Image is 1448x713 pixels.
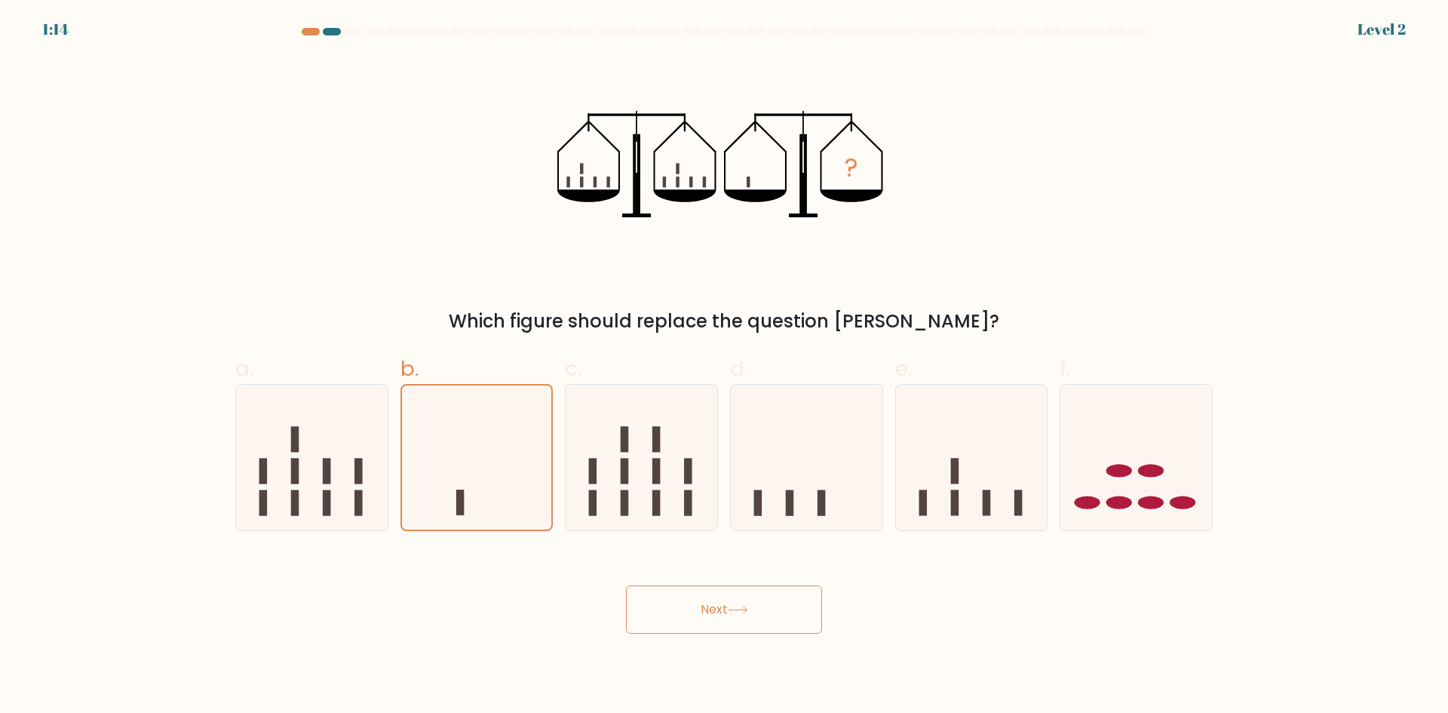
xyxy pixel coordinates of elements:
span: b. [400,354,419,383]
div: Level 2 [1357,18,1406,41]
tspan: ? [845,150,858,186]
span: d. [730,354,748,383]
span: a. [235,354,253,383]
button: Next [626,585,822,634]
div: 1:14 [42,18,69,41]
span: f. [1060,354,1070,383]
span: e. [895,354,912,383]
span: c. [565,354,581,383]
div: Which figure should replace the question [PERSON_NAME]? [244,308,1204,335]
